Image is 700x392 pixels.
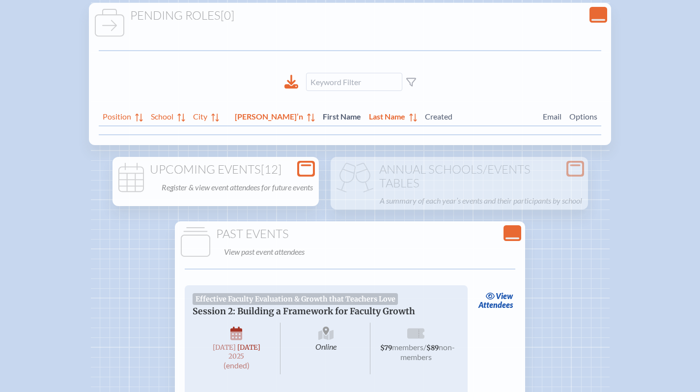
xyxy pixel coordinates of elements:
[425,110,535,121] span: Created
[151,110,173,121] span: School
[221,8,234,23] span: [0]
[179,227,521,241] h1: Past Events
[213,343,236,352] span: [DATE]
[400,342,455,362] span: non-members
[224,245,519,259] p: View past event attendees
[237,343,260,352] span: [DATE]
[284,75,298,89] div: Download to CSV
[476,289,515,312] a: viewAttendees
[93,9,607,23] h1: Pending Roles
[392,342,423,352] span: members
[323,110,361,121] span: First Name
[103,110,131,121] span: Position
[543,110,561,121] span: Email
[261,162,281,177] span: [12]
[426,344,439,352] span: $89
[496,291,513,301] span: view
[282,323,370,374] span: Online
[193,110,207,121] span: City
[369,110,405,121] span: Last Name
[423,342,426,352] span: /
[335,163,584,190] h1: Annual Schools/Events Tables
[235,110,303,121] span: [PERSON_NAME]’n
[569,110,597,121] span: Options
[162,181,313,194] p: Register & view event attendees for future events
[116,163,315,177] h1: Upcoming Events
[193,306,415,317] span: Session 2: Building a Framework for Faculty Growth
[193,293,398,305] span: Effective Faculty Evaluation & Growth that Teachers Love
[306,73,402,91] input: Keyword Filter
[380,194,582,208] p: A summary of each year’s events and their participants by school
[380,344,392,352] span: $79
[200,353,272,360] span: 2025
[224,361,250,370] span: (ended)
